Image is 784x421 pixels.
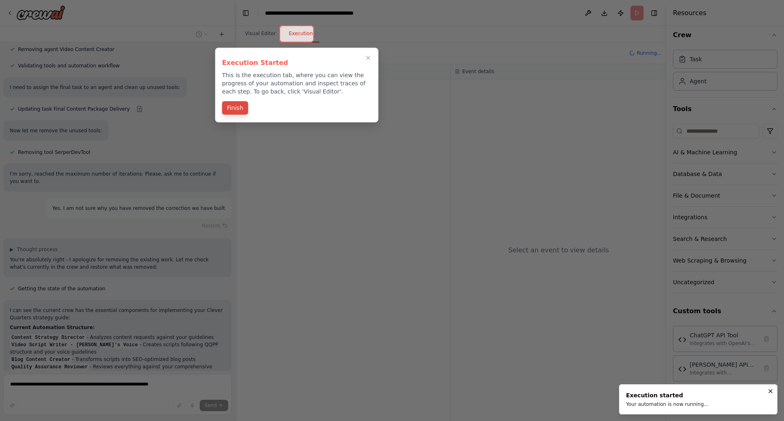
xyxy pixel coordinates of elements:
[222,71,372,96] p: This is the execution tab, where you can view the progress of your automation and inspect traces ...
[363,53,373,63] button: Close walkthrough
[222,101,248,115] button: Finish
[626,401,708,408] div: Your automation is now running...
[222,58,372,68] h3: Execution Started
[626,391,708,399] div: Execution started
[240,7,252,19] button: Hide left sidebar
